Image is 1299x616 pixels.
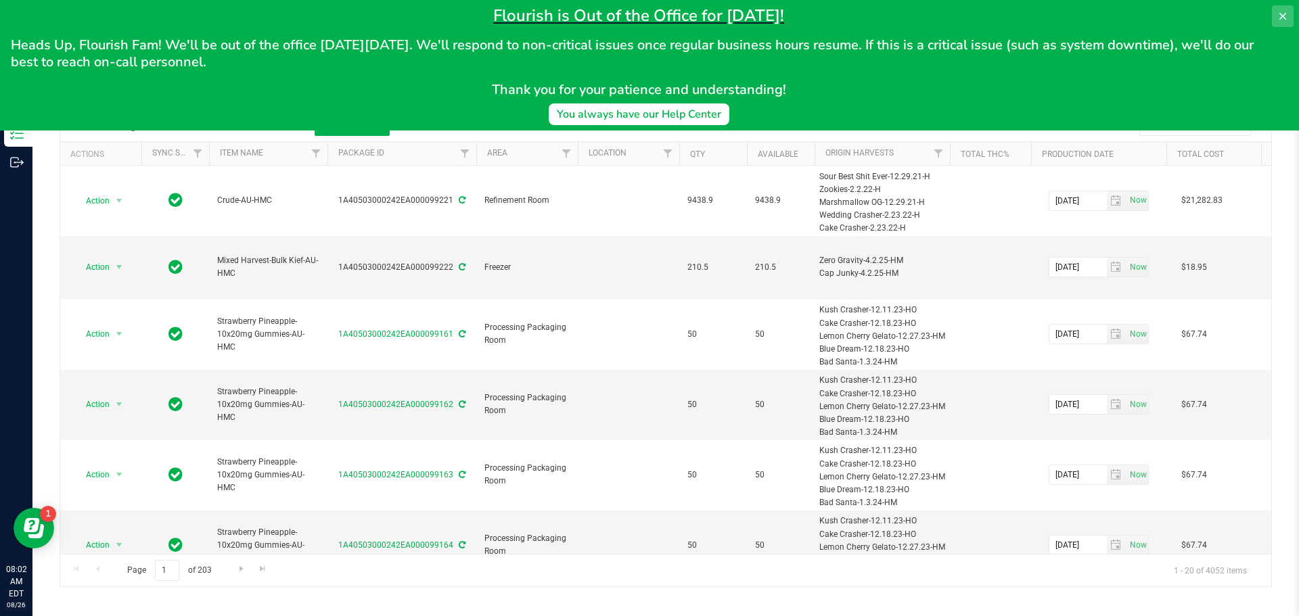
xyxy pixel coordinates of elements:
[755,469,806,481] span: 50
[961,149,1009,159] a: Total THC%
[338,400,453,409] a: 1A40503000242EA000099162
[111,325,128,343] span: select
[819,209,946,222] div: Wedding Crasher-2.23.22-H
[454,142,476,165] a: Filter
[555,142,578,165] a: Filter
[111,258,128,277] span: select
[168,191,183,210] span: In Sync
[825,148,894,158] a: Origin Harvests
[14,508,54,548] iframe: Resource center
[819,196,946,209] div: Marshmallow OG-12.29.21-H
[1126,258,1148,277] span: select
[168,536,183,554] span: In Sync
[755,539,806,552] span: 50
[74,465,110,484] span: Action
[111,465,128,484] span: select
[40,506,56,522] iframe: Resource center unread badge
[1175,191,1229,210] span: $21,282.83
[1107,258,1126,277] span: select
[687,194,739,207] span: 9438.9
[819,387,946,400] div: Cake Crasher-12.18.23-HO
[755,328,806,341] span: 50
[338,148,384,158] a: Package ID
[1107,536,1126,554] span: select
[6,600,26,610] p: 08/26
[484,261,570,274] span: Freezer
[1126,325,1149,344] span: Set Current date
[217,526,319,565] span: Strawberry Pineapple-10x20mg Gummies-AU-HMC
[116,560,223,581] span: Page of 203
[1175,536,1214,555] span: $67.74
[928,142,950,165] a: Filter
[492,80,786,99] span: Thank you for your patience and understanding!
[10,126,24,140] inline-svg: Inventory
[220,148,263,158] a: Item Name
[1126,536,1149,555] span: Set Current date
[457,195,465,205] span: Sync from Compliance System
[819,343,946,356] div: Blue Dream-12.18.23-HO
[1107,325,1126,343] span: select
[687,398,739,411] span: 50
[457,329,465,339] span: Sync from Compliance System
[217,254,319,280] span: Mixed Harvest-Bulk Kief-AU-HMC
[819,413,946,426] div: Blue Dream-12.18.23-HO
[74,325,110,343] span: Action
[1126,465,1148,484] span: select
[111,395,128,414] span: select
[74,258,110,277] span: Action
[1175,465,1214,485] span: $67.74
[217,456,319,495] span: Strawberry Pineapple-10x20mg Gummies-AU-HMC
[1175,258,1214,277] span: $18.95
[187,142,209,165] a: Filter
[589,148,626,158] a: Location
[457,540,465,550] span: Sync from Compliance System
[755,398,806,411] span: 50
[1126,191,1148,210] span: select
[758,149,798,159] a: Available
[325,194,478,207] div: 1A40503000242EA000099221
[111,536,128,554] span: select
[231,560,251,578] a: Go to the next page
[819,483,946,496] div: Blue Dream-12.18.23-HO
[1042,149,1114,159] a: Production Date
[687,539,739,552] span: 50
[1107,395,1126,414] span: select
[217,315,319,354] span: Strawberry Pineapple-10x20mg Gummies-AU-HMC
[305,142,327,165] a: Filter
[484,532,570,558] span: Processing Packaging Room
[1126,536,1148,554] span: select
[1107,465,1126,484] span: select
[152,148,204,158] a: Sync Status
[819,374,946,387] div: Kush Crasher-12.11.23-HO
[1163,560,1258,580] span: 1 - 20 of 4052 items
[1126,258,1149,277] span: Set Current date
[74,536,110,554] span: Action
[819,496,946,509] div: Bad Santa-1.3.24-HM
[1107,191,1126,210] span: select
[487,148,507,158] a: Area
[557,106,721,122] div: You always have our Help Center
[819,444,946,457] div: Kush Crasher-12.11.23-HO
[819,170,946,183] div: Sour Best Shit Ever-12.29.21-H
[819,528,946,541] div: Cake Crasher-12.18.23-HO
[1175,395,1214,414] span: $67.74
[819,515,946,527] div: Kush Crasher-12.11.23-HO
[338,329,453,339] a: 1A40503000242EA000099161
[111,191,128,210] span: select
[657,142,679,165] a: Filter
[819,356,946,369] div: Bad Santa-1.3.24-HM
[338,540,453,550] a: 1A40503000242EA000099164
[1126,325,1148,343] span: select
[819,458,946,471] div: Cake Crasher-12.18.23-HO
[819,541,946,554] div: Lemon Cherry Gelato-12.27.23-HM
[168,395,183,414] span: In Sync
[755,261,806,274] span: 210.5
[819,222,946,235] div: Cake Crasher-2.23.22-H
[687,261,739,274] span: 210.5
[1126,395,1149,414] span: Set Current date
[819,471,946,483] div: Lemon Cherry Gelato-12.27.23-HM
[1177,149,1224,159] a: Total Cost
[253,560,273,578] a: Go to the last page
[10,156,24,169] inline-svg: Outbound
